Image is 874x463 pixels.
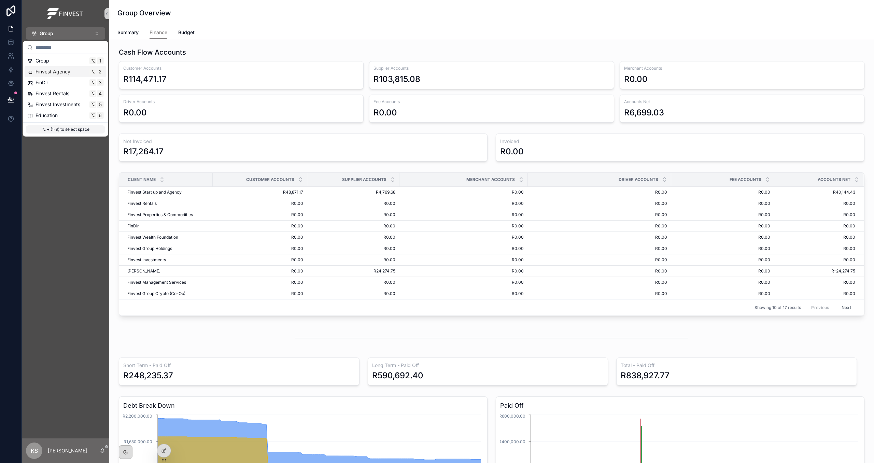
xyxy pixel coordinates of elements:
a: R0.00 [675,291,770,296]
span: Finvest Management Services [127,280,186,285]
div: R17,264.17 [123,146,164,157]
span: R0.00 [675,246,770,251]
a: Finvest Rentals [127,201,209,206]
span: ⌥ [90,80,96,85]
a: R0.00 [532,268,667,274]
div: R103,815.08 [373,74,420,85]
a: R0.00 [532,257,667,263]
a: R0.00 [217,201,303,206]
span: R0.00 [532,246,667,251]
span: R0.00 [404,223,524,229]
a: R0.00 [775,280,855,285]
a: R0.00 [311,246,395,251]
span: R0.00 [675,190,770,195]
span: R0.00 [775,246,855,251]
span: KS [31,447,38,455]
a: R4,769.68 [311,190,395,195]
a: R0.00 [775,223,855,229]
a: R0.00 [532,235,667,240]
span: Finvest Rentals [127,201,157,206]
span: Summary [117,29,139,36]
a: R0.00 [775,257,855,263]
span: Finvest Rentals [36,90,69,97]
span: R0.00 [217,223,303,229]
a: R0.00 [217,280,303,285]
a: R0.00 [775,235,855,240]
a: R0.00 [217,235,303,240]
div: R0.00 [123,107,147,118]
a: R-24,274.75 [775,268,855,274]
a: R0.00 [311,280,395,285]
span: FinDir [36,79,48,86]
div: R0.00 [624,74,648,85]
a: R0.00 [217,246,303,251]
a: R0.00 [404,201,524,206]
span: Driver Accounts [619,177,658,182]
span: Customer Accounts [123,66,359,71]
h1: Cash Flow Accounts [119,47,186,57]
h3: Short Term - Paid Off [123,362,355,369]
span: Accounts Net [818,177,850,182]
p: ⌥ + (1-9) to select space [26,125,105,134]
span: R0.00 [217,291,303,296]
a: Finvest Group Holdings [127,246,209,251]
span: 6 [98,113,103,118]
span: Driver Accounts [123,99,359,104]
span: Finvest Wealth Foundation [127,235,178,240]
div: R114,471.17 [123,74,167,85]
h3: Total - Paid Off [621,362,852,369]
span: R0.00 [532,201,667,206]
a: R48,871.17 [217,190,303,195]
a: Finvest Investments [127,257,209,263]
span: R0.00 [217,257,303,263]
a: R0.00 [311,223,395,229]
a: R0.00 [532,212,667,218]
a: Finvest Management Services [127,280,209,285]
a: R0.00 [675,235,770,240]
a: R0.00 [311,291,395,296]
a: R0.00 [532,190,667,195]
a: R0.00 [404,280,524,285]
a: R0.00 [532,291,667,296]
a: R0.00 [311,235,395,240]
h1: Group Overview [117,8,171,18]
span: Fee Accounts [730,177,761,182]
span: R0.00 [532,223,667,229]
span: Finvest Start up and Agency [127,190,182,195]
span: R0.00 [404,246,524,251]
h3: Paid Off [500,401,860,410]
div: R248,235.37 [123,370,173,381]
div: R6,699.03 [624,107,664,118]
h3: Long Term - Paid Off [372,362,604,369]
a: Budget [178,26,195,40]
span: R0.00 [532,280,667,285]
div: R590,692.40 [372,370,423,381]
span: FinDir [127,223,139,229]
span: Finance [150,29,167,36]
tspan: R2,200,000.00 [123,413,152,419]
a: R0.00 [311,257,395,263]
span: Finvest Properties & Commodities [127,212,193,218]
span: R0.00 [404,257,524,263]
span: 4 [98,91,103,96]
a: R0.00 [404,190,524,195]
span: ⌥ [90,69,96,74]
a: R0.00 [217,212,303,218]
span: R0.00 [217,268,303,274]
div: scrollable content [22,40,109,134]
span: Client Name [128,177,156,182]
span: Supplier Accounts [373,66,609,71]
span: R0.00 [675,212,770,218]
